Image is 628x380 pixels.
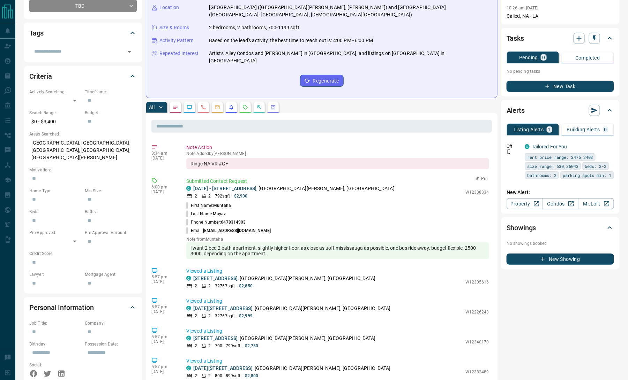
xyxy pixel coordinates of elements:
[465,339,489,345] p: W12340170
[193,305,253,311] a: [DATE][STREET_ADDRESS]
[29,302,94,313] h2: Personal Information
[193,365,391,372] p: , [GEOGRAPHIC_DATA][PERSON_NAME], [GEOGRAPHIC_DATA]
[193,186,256,191] a: [DATE] - [STREET_ADDRESS]
[159,37,194,44] p: Activity Pattern
[527,163,578,170] span: size range: 630,36043
[195,313,197,319] p: 2
[215,193,230,199] p: 792 sqft
[186,276,191,281] div: condos.ca
[532,144,567,149] a: Tailored For You
[208,283,211,289] p: 2
[507,240,614,247] p: No showings booked
[186,211,226,217] p: Last Name:
[29,250,137,257] p: Credit Score:
[29,131,137,137] p: Areas Searched:
[215,104,220,110] svg: Emails
[195,193,197,199] p: 2
[245,373,259,379] p: $2,800
[514,127,544,132] p: Listing Alerts
[29,167,137,173] p: Motivation:
[85,110,137,116] p: Budget:
[85,209,137,215] p: Baths:
[213,211,226,216] span: Mayaz
[507,143,521,149] p: Off
[563,172,612,179] span: parking spots min: 1
[209,50,492,64] p: Artists' Alley Condos and [PERSON_NAME] in [GEOGRAPHIC_DATA], and listings on [GEOGRAPHIC_DATA] i...
[256,104,262,110] svg: Opportunities
[29,110,81,116] p: Search Range:
[507,81,614,92] button: New Task
[149,105,155,110] p: All
[85,89,137,95] p: Timeframe:
[215,373,240,379] p: 800 - 899 sqft
[29,116,81,127] p: $0 - $3,400
[151,309,176,314] p: [DATE]
[186,327,489,335] p: Viewed a Listing
[527,154,593,161] span: rent price range: 2475,3408
[215,313,235,319] p: 32767 sqft
[542,198,578,209] a: Condos
[85,341,137,347] p: Possession Date:
[195,283,197,289] p: 2
[209,4,492,18] p: [GEOGRAPHIC_DATA] ([GEOGRAPHIC_DATA][PERSON_NAME], [PERSON_NAME]) and [GEOGRAPHIC_DATA] ([GEOGRAP...
[151,339,176,344] p: [DATE]
[85,230,137,236] p: Pre-Approval Amount:
[507,30,614,47] div: Tasks
[186,227,271,234] p: Email:
[195,343,197,349] p: 2
[465,189,489,195] p: W12338334
[186,242,489,259] div: i want 2 bed 2 bath apartment, slightly higher floor, as close as uoft mississauga as possible, o...
[507,198,543,209] a: Property
[208,313,211,319] p: 2
[465,369,489,375] p: W12332489
[203,228,271,233] span: [EMAIL_ADDRESS][DOMAIN_NAME]
[208,373,211,379] p: 2
[186,178,489,185] p: Submitted Contact Request
[527,172,556,179] span: bathrooms: 2
[186,144,489,151] p: Note Action
[159,50,199,57] p: Repeated Interest
[193,335,376,342] p: , [GEOGRAPHIC_DATA][PERSON_NAME], [GEOGRAPHIC_DATA]
[29,28,44,39] h2: Tags
[186,306,191,311] div: condos.ca
[29,188,81,194] p: Home Type:
[542,55,545,60] p: 0
[215,343,240,349] p: 700 - 799 sqft
[193,335,238,341] a: [STREET_ADDRESS]
[585,163,607,170] span: beds: 2-2
[151,189,176,194] p: [DATE]
[29,320,81,326] p: Job Title:
[29,230,81,236] p: Pre-Approved:
[507,13,614,20] p: Called, NA - LA
[193,275,376,282] p: , [GEOGRAPHIC_DATA][PERSON_NAME], [GEOGRAPHIC_DATA]
[29,362,81,368] p: Social:
[151,185,176,189] p: 6:00 pm
[186,237,489,242] p: Note from Muntaha
[151,156,176,161] p: [DATE]
[507,105,525,116] h2: Alerts
[239,283,253,289] p: $2,850
[193,276,238,281] a: [STREET_ADDRESS]
[507,254,614,265] button: New Showing
[85,188,137,194] p: Min Size:
[186,267,489,275] p: Viewed a Listing
[465,279,489,285] p: W12305616
[186,219,246,225] p: Phone Number:
[29,299,137,316] div: Personal Information
[186,202,231,209] p: First Name:
[507,219,614,236] div: Showings
[186,158,489,169] div: Ringc NA VR #GF
[215,283,235,289] p: 32767 sqft
[186,297,489,305] p: Viewed a Listing
[300,75,344,87] button: Regenerate
[151,151,176,156] p: 8:34 am
[187,104,192,110] svg: Lead Browsing Activity
[519,55,538,60] p: Pending
[507,222,536,233] h2: Showings
[85,320,137,326] p: Company:
[507,33,524,44] h2: Tasks
[208,193,211,199] p: 2
[465,309,489,315] p: W12226243
[209,24,299,31] p: 2 bedrooms, 2 bathrooms, 700-1199 sqft
[567,127,600,132] p: Building Alerts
